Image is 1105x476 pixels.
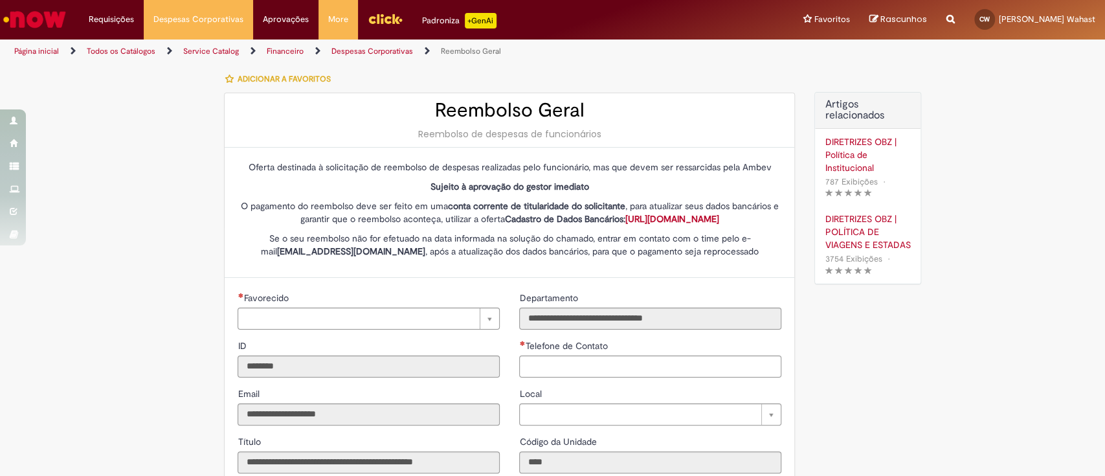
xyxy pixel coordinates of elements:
[238,387,262,400] label: Somente leitura - Email
[884,250,892,267] span: •
[880,13,927,25] span: Rascunhos
[525,340,610,352] span: Telefone de Contato
[238,451,500,473] input: Título
[519,292,580,304] span: Somente leitura - Departamento
[237,74,330,84] span: Adicionar a Favoritos
[238,293,243,298] span: Necessários
[1,6,68,32] img: ServiceNow
[519,341,525,346] span: Obrigatório Preenchido
[277,245,425,257] strong: [EMAIL_ADDRESS][DOMAIN_NAME]
[267,46,304,56] a: Financeiro
[825,99,911,122] h3: Artigos relacionados
[441,46,501,56] a: Reembolso Geral
[238,161,781,174] p: Oferta destinada à solicitação de reembolso de despesas realizadas pelo funcionário, mas que deve...
[238,308,500,330] a: Limpar campo Favorecido
[243,292,291,304] span: Necessários - Favorecido
[238,340,249,352] span: Somente leitura - ID
[238,100,781,121] h2: Reembolso Geral
[368,9,403,28] img: click_logo_yellow_360x200.png
[519,308,781,330] input: Departamento
[10,40,727,63] ul: Trilhas de página
[328,13,348,26] span: More
[238,128,781,141] div: Reembolso de despesas de funcionários
[519,436,599,448] span: Somente leitura - Código da Unidade
[238,388,262,400] span: Somente leitura - Email
[331,46,413,56] a: Despesas Corporativas
[183,46,239,56] a: Service Catalog
[224,65,337,93] button: Adicionar a Favoritos
[238,356,500,378] input: ID
[880,173,887,190] span: •
[87,46,155,56] a: Todos os Catálogos
[422,13,497,28] div: Padroniza
[825,135,911,174] a: DIRETRIZES OBZ | Política de Institucional
[979,15,990,23] span: CW
[238,199,781,225] p: O pagamento do reembolso deve ser feito em uma , para atualizar seus dados bancários e garantir q...
[625,213,719,225] a: [URL][DOMAIN_NAME]
[869,14,927,26] a: Rascunhos
[505,213,719,225] strong: Cadastro de Dados Bancários:
[519,388,544,400] span: Local
[519,435,599,448] label: Somente leitura - Código da Unidade
[238,435,263,448] label: Somente leitura - Título
[153,13,243,26] span: Despesas Corporativas
[430,181,589,192] strong: Sujeito à aprovação do gestor imediato
[89,13,134,26] span: Requisições
[825,212,911,251] a: DIRETRIZES OBZ | POLÍTICA DE VIAGENS E ESTADAS
[825,253,882,264] span: 3754 Exibições
[519,451,781,473] input: Código da Unidade
[465,13,497,28] p: +GenAi
[263,13,309,26] span: Aprovações
[999,14,1095,25] span: [PERSON_NAME] Wahast
[814,13,850,26] span: Favoritos
[519,291,580,304] label: Somente leitura - Departamento
[14,46,59,56] a: Página inicial
[448,200,625,212] strong: conta corrente de titularidade do solicitante
[238,339,249,352] label: Somente leitura - ID
[519,356,781,378] input: Telefone de Contato
[238,232,781,258] p: Se o seu reembolso não for efetuado na data informada na solução do chamado, entrar em contato co...
[238,403,500,425] input: Email
[825,176,877,187] span: 787 Exibições
[238,436,263,448] span: Somente leitura - Título
[519,403,781,425] a: Limpar campo Local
